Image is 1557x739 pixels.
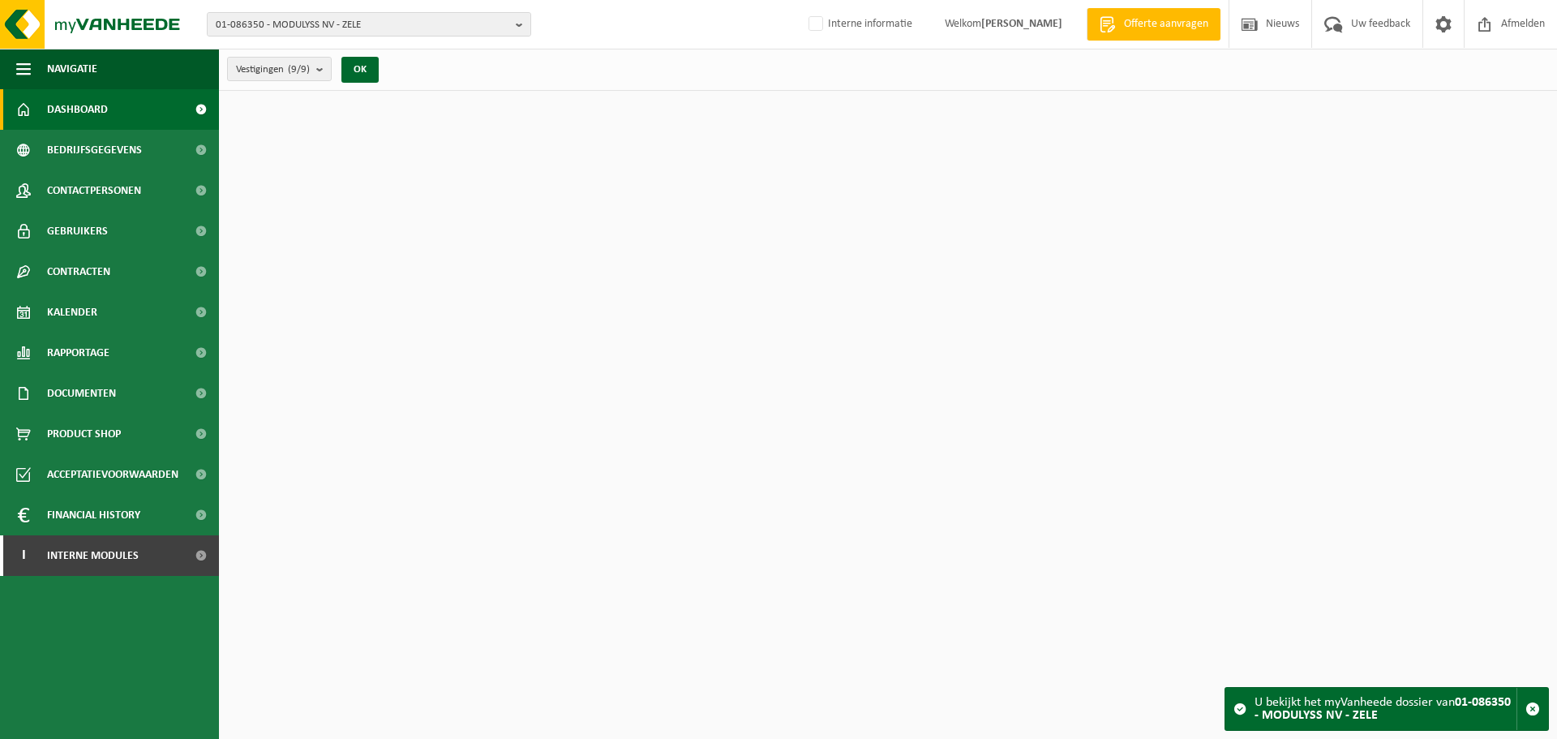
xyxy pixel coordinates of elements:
span: Vestigingen [236,58,310,82]
span: Offerte aanvragen [1120,16,1212,32]
span: Navigatie [47,49,97,89]
button: 01-086350 - MODULYSS NV - ZELE [207,12,531,37]
span: Bedrijfsgegevens [47,130,142,170]
span: Dashboard [47,89,108,130]
div: U bekijkt het myVanheede dossier van [1255,688,1516,730]
span: Rapportage [47,333,109,373]
strong: [PERSON_NAME] [981,18,1062,30]
span: 01-086350 - MODULYSS NV - ZELE [216,13,509,37]
span: Documenten [47,373,116,414]
span: Financial History [47,495,140,535]
span: Kalender [47,292,97,333]
a: Offerte aanvragen [1087,8,1220,41]
span: I [16,535,31,576]
span: Product Shop [47,414,121,454]
count: (9/9) [288,64,310,75]
button: Vestigingen(9/9) [227,57,332,81]
span: Contactpersonen [47,170,141,211]
span: Gebruikers [47,211,108,251]
span: Interne modules [47,535,139,576]
button: OK [341,57,379,83]
label: Interne informatie [805,12,912,37]
strong: 01-086350 - MODULYSS NV - ZELE [1255,696,1511,722]
span: Acceptatievoorwaarden [47,454,178,495]
span: Contracten [47,251,110,292]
